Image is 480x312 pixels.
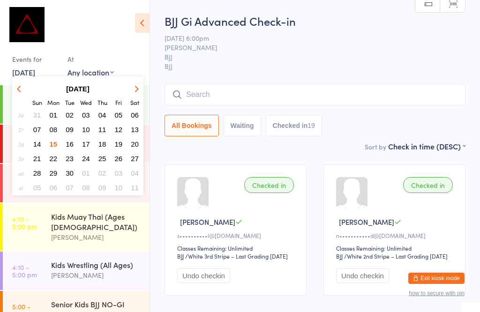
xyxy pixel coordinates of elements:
button: 03 [112,167,126,179]
span: 12 [115,126,123,134]
button: 14 [30,138,45,150]
div: n•••••••••••d@[DOMAIN_NAME] [336,231,456,239]
button: 27 [127,152,142,165]
span: [PERSON_NAME] [165,43,451,52]
a: 11:00 -12:30 pmBJJ Gi Fundamentals[PERSON_NAME] [3,125,150,163]
button: 24 [79,152,93,165]
span: 05 [115,111,123,119]
em: 39 [18,155,23,163]
a: 4:10 -5:00 pmKids Wrestling (All Ages)[PERSON_NAME] [3,252,150,290]
span: 15 [50,140,58,148]
button: 21 [30,152,45,165]
button: 07 [62,181,77,194]
button: 10 [112,181,126,194]
span: 25 [98,155,106,163]
em: 38 [18,141,23,148]
span: 09 [98,184,106,192]
span: 13 [131,126,139,134]
button: 03 [79,109,93,121]
span: 01 [82,169,90,177]
button: 11 [95,123,110,136]
small: Sunday [32,98,42,106]
span: BJJ [165,52,451,61]
time: 4:10 - 5:00 pm [12,215,37,230]
img: Dominance MMA Thomastown [9,7,45,42]
time: 4:10 - 5:00 pm [12,263,37,278]
button: 18 [95,138,110,150]
button: 05 [30,181,45,194]
em: 37 [18,126,23,134]
span: 28 [33,169,41,177]
button: 22 [46,152,61,165]
div: s••••••••••l@[DOMAIN_NAME] [177,231,297,239]
button: Undo checkin [177,268,230,283]
span: 30 [66,169,74,177]
div: Kids Wrestling (All Ages) [51,260,142,270]
span: 11 [131,184,139,192]
span: 02 [66,111,74,119]
span: 06 [131,111,139,119]
span: 08 [82,184,90,192]
div: Any location [67,67,114,77]
div: Checked in [244,177,294,193]
button: 20 [127,138,142,150]
button: 02 [62,109,77,121]
span: / White 3rd Stripe – Last Grading [DATE] [185,252,288,260]
h2: BJJ Gi Advanced Check-in [165,13,465,29]
span: 07 [66,184,74,192]
a: 11:00 -12:30 pmBJJ Gi Intro[PERSON_NAME] [3,164,150,202]
span: 03 [82,111,90,119]
strong: [DATE] [66,85,90,93]
button: 04 [127,167,142,179]
button: 07 [30,123,45,136]
div: [PERSON_NAME] [51,270,142,281]
button: 28 [30,167,45,179]
button: 17 [79,138,93,150]
button: 09 [62,123,77,136]
button: 12 [112,123,126,136]
span: 04 [98,111,106,119]
button: 16 [62,138,77,150]
span: / White 2nd Stripe – Last Grading [DATE] [344,252,448,260]
span: 06 [50,184,58,192]
small: Saturday [130,98,139,106]
div: BJJ [336,252,343,260]
span: 04 [131,169,139,177]
button: 10 [79,123,93,136]
div: At [67,52,114,67]
button: 08 [46,123,61,136]
div: Events for [12,52,58,67]
span: 21 [33,155,41,163]
span: 07 [33,126,41,134]
button: 05 [112,109,126,121]
span: 05 [33,184,41,192]
button: Waiting [224,115,261,136]
a: [DATE] [12,67,35,77]
button: 30 [62,167,77,179]
button: 01 [79,167,93,179]
span: 23 [66,155,74,163]
button: All Bookings [165,115,219,136]
button: 25 [95,152,110,165]
button: 04 [95,109,110,121]
div: Classes Remaining: Unlimited [336,244,456,252]
button: 29 [46,167,61,179]
div: 19 [307,122,315,129]
label: Sort by [365,142,386,151]
div: Check in time (DESC) [388,141,465,151]
button: 15 [46,138,61,150]
button: 23 [62,152,77,165]
span: [PERSON_NAME] [180,217,235,227]
span: 16 [66,140,74,148]
span: 27 [131,155,139,163]
button: 08 [79,181,93,194]
span: 19 [115,140,123,148]
button: Checked in19 [266,115,322,136]
button: Undo checkin [336,268,389,283]
small: Monday [47,98,60,106]
button: 26 [112,152,126,165]
div: Classes Remaining: Unlimited [177,244,297,252]
span: 22 [50,155,58,163]
small: Thursday [97,98,107,106]
a: 4:10 -5:00 pmKids Muay Thai (Ages [DEMOGRAPHIC_DATA])[PERSON_NAME] [3,203,150,251]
